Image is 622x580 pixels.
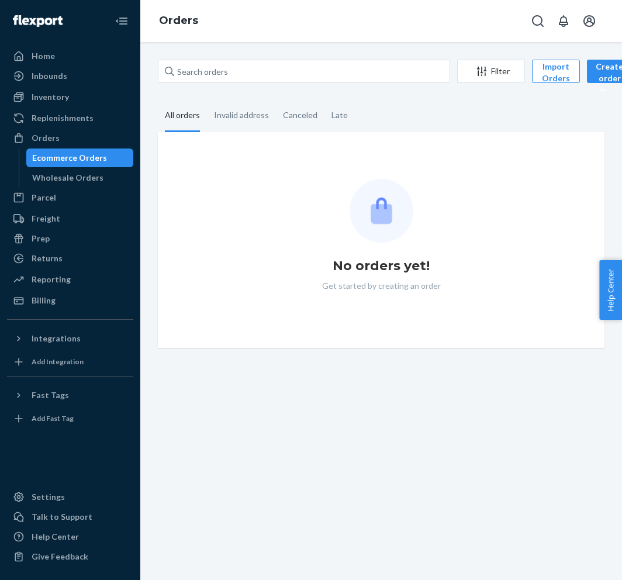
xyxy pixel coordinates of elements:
p: Get started by creating an order [322,280,441,292]
a: Replenishments [7,109,133,127]
div: Freight [32,213,60,225]
div: Late [331,100,348,130]
img: Flexport logo [13,15,63,27]
div: Inbounds [32,70,67,82]
div: Parcel [32,192,56,203]
button: Open Search Box [526,9,550,33]
div: Returns [32,253,63,264]
div: Give Feedback [32,551,88,562]
button: Integrations [7,329,133,348]
div: Settings [32,491,65,503]
div: Integrations [32,333,81,344]
input: Search orders [158,60,450,83]
div: Fast Tags [32,389,69,401]
a: Parcel [7,188,133,207]
div: Reporting [32,274,71,285]
a: Settings [7,488,133,506]
div: Billing [32,295,56,306]
a: Orders [7,129,133,147]
div: Inventory [32,91,69,103]
button: Filter [457,60,525,83]
a: Reporting [7,270,133,289]
div: Filter [458,65,524,77]
button: Import Orders [532,60,580,83]
button: Fast Tags [7,386,133,405]
button: Open notifications [552,9,575,33]
img: Empty list [350,179,413,243]
button: Talk to Support [7,508,133,526]
a: Help Center [7,527,133,546]
a: Returns [7,249,133,268]
div: Home [32,50,55,62]
div: All orders [165,100,200,132]
button: Close Navigation [110,9,133,33]
div: Prep [32,233,50,244]
div: Invalid address [214,100,269,130]
h1: No orders yet! [333,257,430,275]
a: Billing [7,291,133,310]
button: Open account menu [578,9,601,33]
ol: breadcrumbs [150,4,208,38]
div: Orders [32,132,60,144]
button: Give Feedback [7,547,133,566]
a: Prep [7,229,133,248]
a: Inventory [7,88,133,106]
a: Orders [159,14,198,27]
div: Canceled [283,100,317,130]
div: Add Integration [32,357,84,367]
div: Ecommerce Orders [32,152,107,164]
div: Replenishments [32,112,94,124]
a: Freight [7,209,133,228]
a: Add Fast Tag [7,409,133,428]
div: Wholesale Orders [32,172,103,184]
a: Home [7,47,133,65]
div: Talk to Support [32,511,92,523]
div: Help Center [32,531,79,543]
div: Add Fast Tag [32,413,74,423]
button: Help Center [599,260,622,320]
a: Ecommerce Orders [26,149,134,167]
a: Inbounds [7,67,133,85]
a: Wholesale Orders [26,168,134,187]
a: Add Integration [7,353,133,371]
